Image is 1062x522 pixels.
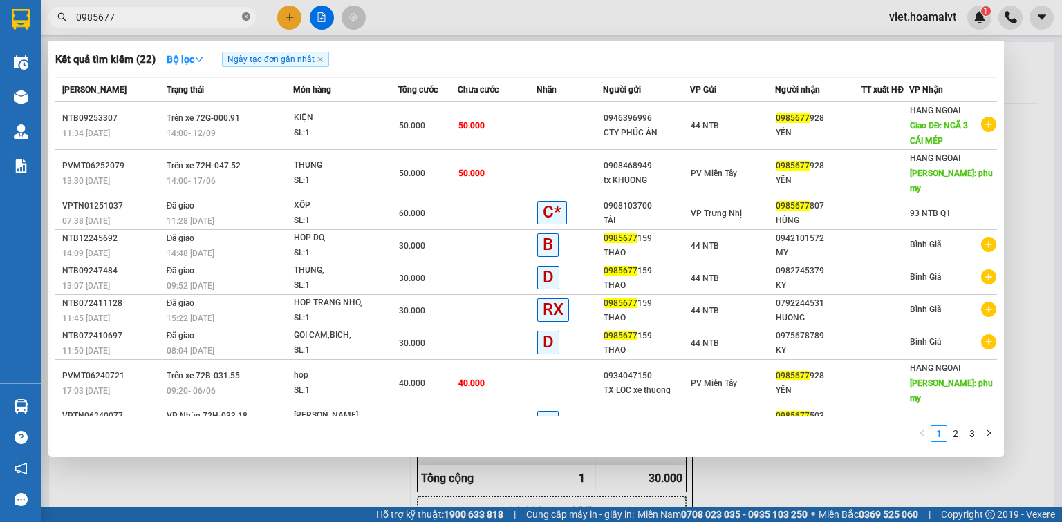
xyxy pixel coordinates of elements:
[62,369,162,383] div: PVMT06240721
[604,111,689,126] div: 0946396996
[691,378,737,388] span: PV Miền Tây
[691,241,719,251] span: 44 NTB
[914,425,931,442] button: left
[910,337,941,347] span: Bình Giã
[918,429,926,437] span: left
[691,209,742,218] span: VP Trưng Nhị
[167,216,214,226] span: 11:28 [DATE]
[399,209,425,218] span: 60.000
[62,249,110,258] span: 14:09 [DATE]
[294,296,398,311] div: HOP TRANG NHO,
[62,346,110,356] span: 11:50 [DATE]
[399,306,425,316] span: 30.000
[537,411,559,434] span: T
[294,213,398,229] div: SL: 1
[691,306,719,316] span: 44 NTB
[604,278,689,293] div: THAO
[62,386,110,396] span: 17:03 [DATE]
[985,429,993,437] span: right
[15,493,28,506] span: message
[604,311,689,325] div: THAO
[167,346,214,356] span: 08:04 [DATE]
[691,121,719,130] span: 44 NTB
[12,45,109,64] div: 0944557225
[294,173,398,188] div: SL: 1
[62,85,127,95] span: [PERSON_NAME]
[776,411,810,420] span: 0985677
[776,278,861,293] div: KY
[167,249,214,258] span: 14:48 [DATE]
[910,106,960,115] span: HANG NGOAI
[167,386,216,396] span: 09:20 - 06/06
[62,199,162,213] div: VPTN01251037
[604,246,689,260] div: THAO
[776,329,861,343] div: 0975678789
[776,264,861,278] div: 0982745379
[776,231,861,246] div: 0942101572
[931,426,947,441] a: 1
[167,233,195,243] span: Đã giao
[776,246,861,260] div: MY
[15,431,28,444] span: question-circle
[140,96,159,115] span: SL
[294,263,398,278] div: THUNG,
[776,111,861,126] div: 928
[62,313,110,323] span: 11:45 [DATE]
[167,113,240,123] span: Trên xe 72G-000.91
[537,85,557,95] span: Nhãn
[12,13,33,28] span: Gửi:
[537,266,559,289] span: D
[604,126,689,140] div: CTY PHÚC ÂN
[604,233,637,243] span: 0985677
[10,72,111,89] div: 30.000
[294,198,398,213] div: XÔP
[242,12,250,21] span: close-circle
[294,158,398,173] div: THUNG
[12,9,30,30] img: logo-vxr
[62,264,162,278] div: NTB09247484
[10,74,24,88] span: R :
[167,176,216,186] span: 14:00 - 17/06
[776,201,810,211] span: 0985677
[776,173,861,188] div: YẾN
[776,161,810,171] span: 0985677
[537,298,569,321] span: RX
[399,273,425,283] span: 30.000
[604,266,637,275] span: 0985677
[604,199,689,213] div: 0908103700
[55,52,156,67] h3: Kết quả tìm kiếm ( 22 )
[167,298,195,308] span: Đã giao
[981,117,996,132] span: plus-circle
[604,329,689,343] div: 159
[62,128,110,138] span: 11:34 [DATE]
[948,426,963,441] a: 2
[167,313,214,323] span: 15:22 [DATE]
[776,371,810,380] span: 0985677
[910,378,993,403] span: [PERSON_NAME]: phu my
[603,85,641,95] span: Người gửi
[604,369,689,383] div: 0934047150
[909,85,943,95] span: VP Nhận
[294,246,398,261] div: SL: 1
[62,176,110,186] span: 13:30 [DATE]
[62,216,110,226] span: 07:38 [DATE]
[980,425,997,442] button: right
[399,378,425,388] span: 40.000
[775,85,820,95] span: Người nhận
[399,338,425,348] span: 30.000
[242,11,250,24] span: close-circle
[604,231,689,246] div: 159
[776,126,861,140] div: YẾN
[15,462,28,475] span: notification
[14,399,28,414] img: warehouse-icon
[294,278,398,293] div: SL: 1
[294,368,398,383] div: hop
[167,371,240,380] span: Trên xe 72B-031.55
[12,12,109,28] div: 44 NTB
[118,45,215,64] div: 0937769957
[458,85,499,95] span: Chưa cước
[62,231,162,246] div: NTB12245692
[691,338,719,348] span: 44 NTB
[604,159,689,173] div: 0908468949
[776,369,861,383] div: 928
